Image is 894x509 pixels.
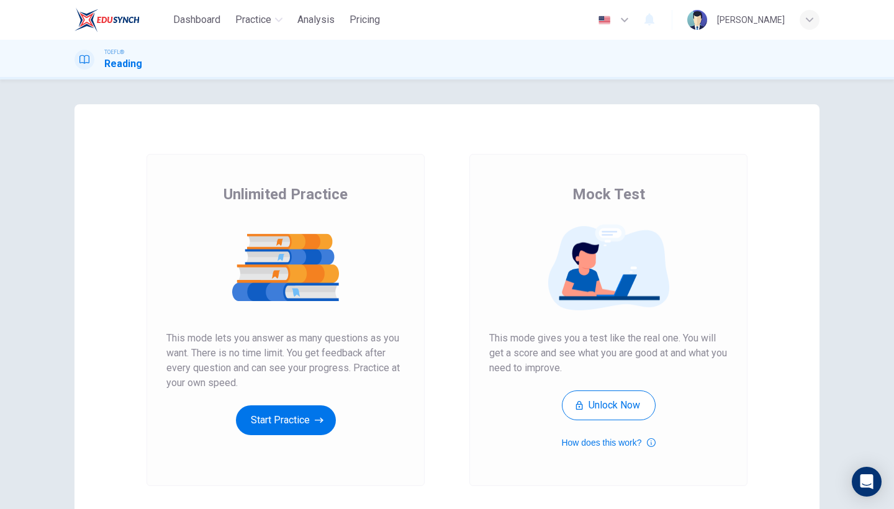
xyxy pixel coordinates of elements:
[74,7,168,32] a: EduSynch logo
[104,56,142,71] h1: Reading
[572,184,645,204] span: Mock Test
[292,9,340,31] button: Analysis
[561,435,655,450] button: How does this work?
[230,9,287,31] button: Practice
[168,9,225,31] button: Dashboard
[297,12,335,27] span: Analysis
[597,16,612,25] img: en
[173,12,220,27] span: Dashboard
[345,9,385,31] button: Pricing
[717,12,785,27] div: [PERSON_NAME]
[236,405,336,435] button: Start Practice
[104,48,124,56] span: TOEFL®
[687,10,707,30] img: Profile picture
[235,12,271,27] span: Practice
[489,331,728,376] span: This mode gives you a test like the real one. You will get a score and see what you are good at a...
[350,12,380,27] span: Pricing
[223,184,348,204] span: Unlimited Practice
[166,331,405,390] span: This mode lets you answer as many questions as you want. There is no time limit. You get feedback...
[74,7,140,32] img: EduSynch logo
[562,390,656,420] button: Unlock Now
[852,467,882,497] div: Open Intercom Messenger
